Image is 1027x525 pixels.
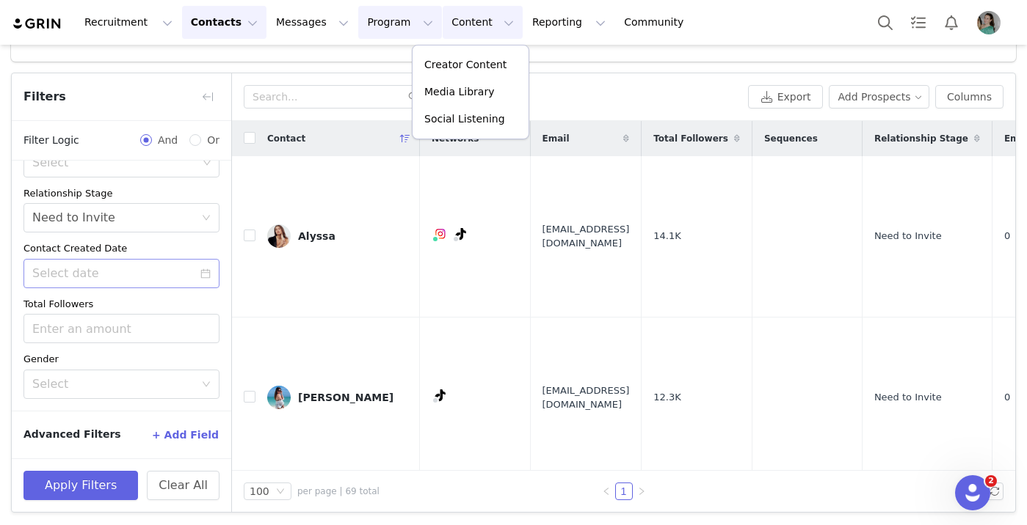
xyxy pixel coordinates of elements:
[598,482,615,500] li: Previous Page
[147,471,219,500] button: Clear All
[358,6,442,39] button: Program
[985,475,997,487] span: 2
[869,6,901,39] button: Search
[616,483,632,499] a: 1
[748,85,823,109] button: Export
[602,487,611,496] i: icon: left
[32,155,197,170] div: Select
[615,6,699,39] a: Community
[23,352,219,367] div: Gender
[267,386,291,409] img: c34db634-26fd-48e8-b34b-fe3c4f8c8cc1.jpg
[297,485,380,498] span: per page | 69 total
[12,17,63,31] img: grin logo
[542,222,630,251] span: [EMAIL_ADDRESS][DOMAIN_NAME]
[203,158,211,169] i: icon: down
[935,85,1004,109] button: Columns
[968,11,1015,34] button: Profile
[182,6,266,39] button: Contacts
[764,132,818,145] span: Sequences
[298,392,393,403] div: [PERSON_NAME]
[435,228,446,240] img: instagram.svg
[542,132,570,145] span: Email
[424,111,505,127] p: Social Listening
[23,427,121,442] span: Advanced Filters
[615,482,633,500] li: 1
[23,297,219,312] div: Total Followers
[267,224,408,248] a: Alyssa
[443,6,523,39] button: Content
[24,315,219,342] input: Enter an amount
[23,241,219,256] div: Contact Created Date
[298,230,335,242] div: Alyssa
[276,487,285,497] i: icon: down
[23,259,219,288] input: Select date
[32,377,195,392] div: Select
[874,229,942,243] span: Need to Invite
[244,85,427,109] input: Search...
[23,471,138,500] button: Apply Filters
[523,6,614,39] button: Reporting
[653,132,728,145] span: Total Followers
[935,6,968,39] button: Notifications
[23,133,79,148] span: Filter Logic
[424,57,507,73] p: Creator Content
[76,6,181,39] button: Recruitment
[202,380,211,390] i: icon: down
[829,85,930,109] button: Add Prospects
[201,133,219,148] span: Or
[637,487,646,496] i: icon: right
[267,386,408,409] a: [PERSON_NAME]
[23,186,219,201] div: Relationship Stage
[32,204,115,232] div: Need to Invite
[633,482,650,500] li: Next Page
[653,390,681,405] span: 12.3K
[977,11,1001,34] img: c0ba1647-50f9-4b34-9d18-c757e66d84d3.png
[152,133,184,148] span: And
[200,268,211,279] i: icon: calendar
[955,475,990,510] iframe: Intercom live chat
[874,132,968,145] span: Relationship Stage
[874,390,942,405] span: Need to Invite
[267,224,291,248] img: 93b0126a-c84e-4a6d-babc-2ef115717c75.jpg
[542,383,630,412] span: [EMAIL_ADDRESS][DOMAIN_NAME]
[424,84,494,100] p: Media Library
[267,132,305,145] span: Contact
[23,88,66,106] span: Filters
[267,6,358,39] button: Messages
[902,6,935,39] a: Tasks
[653,229,681,243] span: 14.1K
[151,423,219,447] button: + Add Field
[250,483,269,499] div: 100
[408,92,418,102] i: icon: search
